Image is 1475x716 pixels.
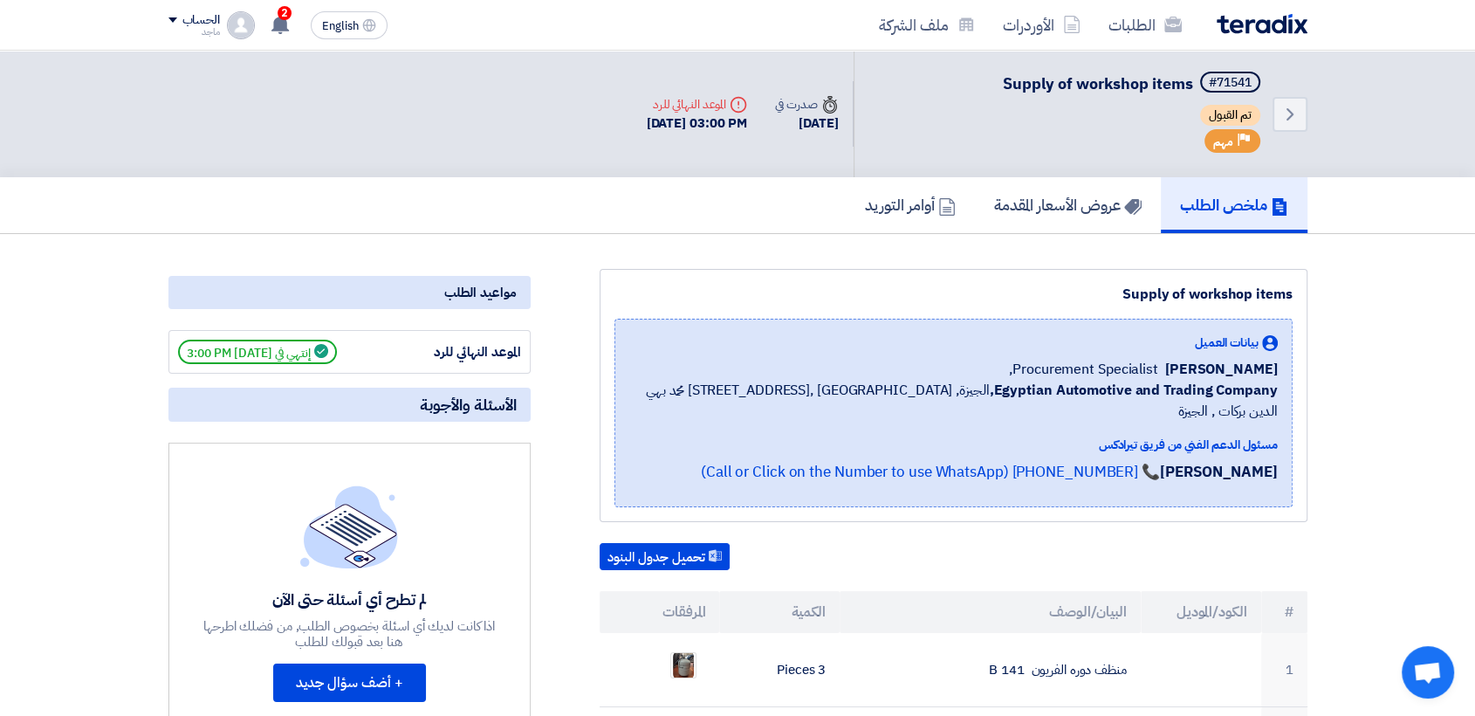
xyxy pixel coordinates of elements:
[629,380,1278,422] span: الجيزة, [GEOGRAPHIC_DATA] ,[STREET_ADDRESS] محمد بهي الدين بركات , الجيزة
[1094,4,1196,45] a: الطلبات
[273,664,426,702] button: + أضف سؤال جديد
[647,114,748,134] div: [DATE] 03:00 PM
[1009,359,1158,380] span: Procurement Specialist,
[647,95,748,114] div: الموعد النهائي للرد
[629,436,1278,454] div: مسئول الدعم الفني من فريق تيرادكس
[311,11,388,39] button: English
[846,177,975,233] a: أوامر التوريد
[1261,591,1307,633] th: #
[701,461,1160,483] a: 📞 [PHONE_NUMBER] (Call or Click on the Number to use WhatsApp)
[227,11,255,39] img: profile_test.png
[994,195,1142,215] h5: عروض الأسعار المقدمة
[865,195,956,215] h5: أوامر التوريد
[600,543,730,571] button: تحميل جدول البنود
[420,395,517,415] span: الأسئلة والأجوبة
[1402,646,1454,699] div: Open chat
[1141,591,1261,633] th: الكود/الموديل
[775,95,838,114] div: صدرت في
[1180,195,1288,215] h5: ملخص الطلب
[1003,72,1264,96] h5: Supply of workshop items
[840,633,1141,707] td: منظف دوره الفريون 141 B
[182,13,220,28] div: الحساب
[201,618,497,650] div: اذا كانت لديك أي اسئلة بخصوص الطلب, من فضلك اطرحها هنا بعد قبولك للطلب
[1165,359,1278,380] span: [PERSON_NAME]
[989,380,1277,401] b: Egyptian Automotive and Trading Company,
[1261,633,1307,707] td: 1
[989,4,1094,45] a: الأوردرات
[300,485,398,568] img: empty_state_list.svg
[322,20,359,32] span: English
[600,591,720,633] th: المرفقات
[390,342,521,362] div: الموعد النهائي للرد
[1209,77,1252,89] div: #71541
[168,276,531,309] div: مواعيد الطلب
[775,114,838,134] div: [DATE]
[1217,14,1307,34] img: Teradix logo
[840,591,1141,633] th: البيان/الوصف
[614,284,1293,305] div: Supply of workshop items
[975,177,1161,233] a: عروض الأسعار المقدمة
[1200,105,1260,126] span: تم القبول
[719,591,840,633] th: الكمية
[168,27,220,37] div: ماجد
[865,4,989,45] a: ملف الشركة
[178,340,337,364] span: إنتهي في [DATE] 3:00 PM
[1003,72,1193,95] span: Supply of workshop items
[1161,177,1307,233] a: ملخص الطلب
[1195,334,1259,352] span: بيانات العميل
[671,650,696,681] img: _1758631393985.jpeg
[1213,134,1233,150] span: مهم
[719,633,840,707] td: 3 Pieces
[201,589,497,609] div: لم تطرح أي أسئلة حتى الآن
[1160,461,1278,483] strong: [PERSON_NAME]
[278,6,292,20] span: 2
